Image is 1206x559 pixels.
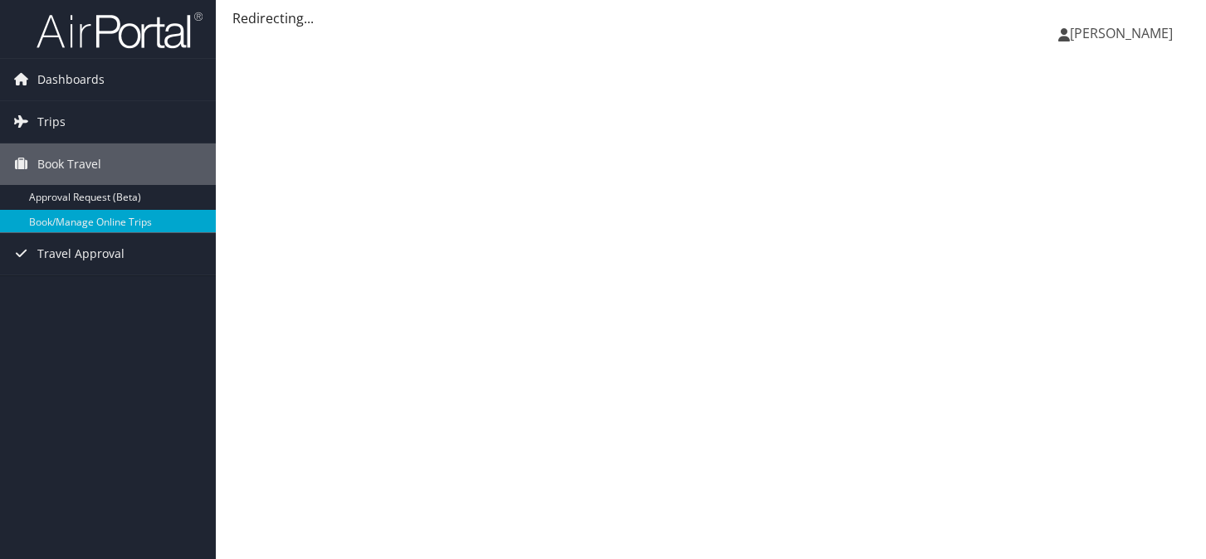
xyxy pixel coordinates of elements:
a: [PERSON_NAME] [1058,8,1189,58]
span: Book Travel [37,143,101,185]
img: airportal-logo.png [37,11,203,50]
span: Travel Approval [37,233,125,275]
span: [PERSON_NAME] [1070,24,1173,42]
span: Trips [37,101,66,143]
div: Redirecting... [232,8,1189,28]
span: Dashboards [37,59,105,100]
